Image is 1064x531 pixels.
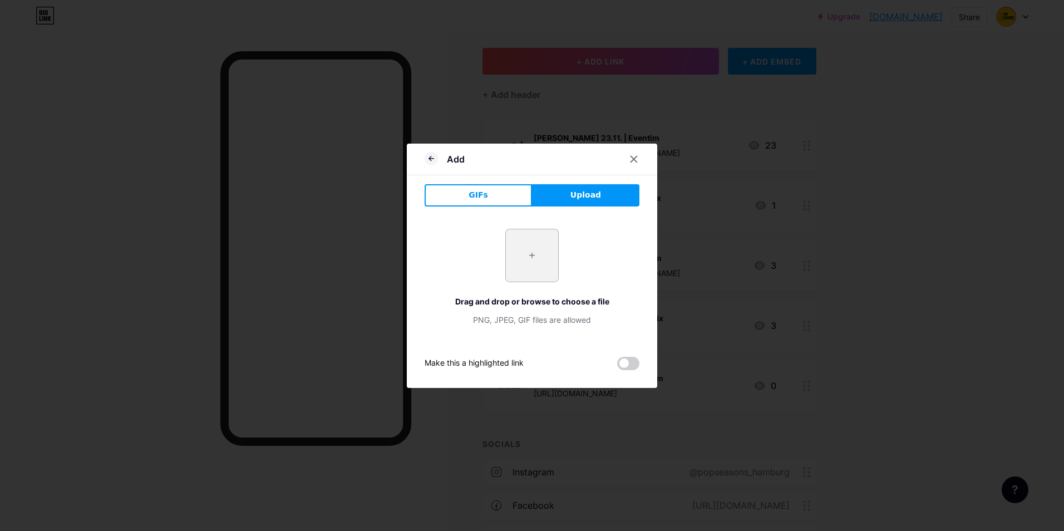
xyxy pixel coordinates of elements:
[425,314,639,326] div: PNG, JPEG, GIF files are allowed
[425,357,524,370] div: Make this a highlighted link
[425,184,532,206] button: GIFs
[447,153,465,166] div: Add
[532,184,639,206] button: Upload
[469,189,488,201] span: GIFs
[425,296,639,307] div: Drag and drop or browse to choose a file
[570,189,601,201] span: Upload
